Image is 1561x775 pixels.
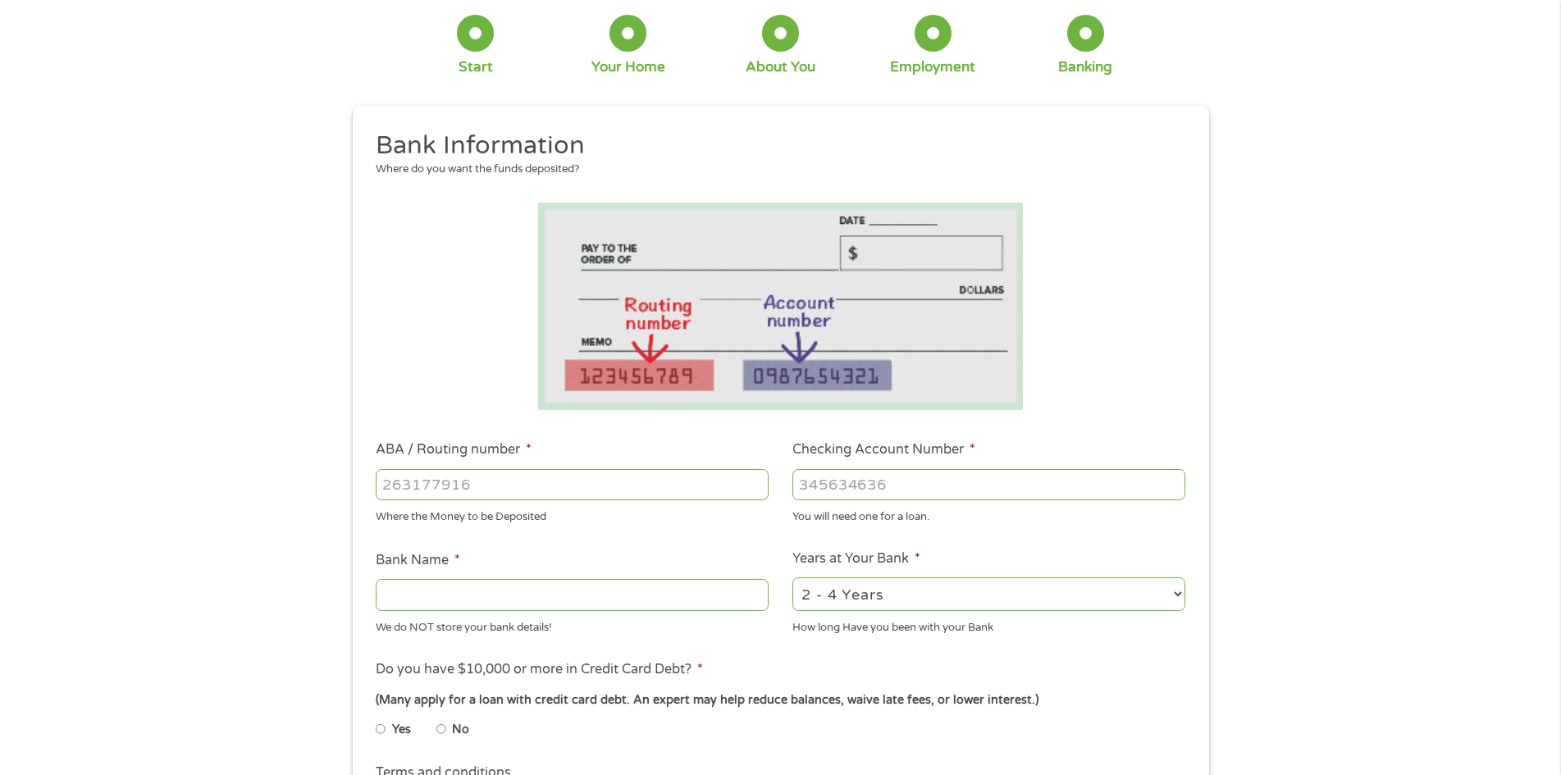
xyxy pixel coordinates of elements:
[376,469,769,500] input: 263177916
[392,721,411,739] label: Yes
[376,441,532,458] label: ABA / Routing number
[452,721,469,739] label: No
[792,613,1185,636] div: How long Have you been with your Bank
[376,504,769,526] div: Where the Money to be Deposited
[376,552,460,569] label: Bank Name
[792,504,1185,526] div: You will need one for a loan.
[376,661,703,678] label: Do you have $10,000 or more in Credit Card Debt?
[538,203,1024,410] img: Routing number location
[792,441,975,458] label: Checking Account Number
[376,691,1184,709] div: (Many apply for a loan with credit card debt. An expert may help reduce balances, waive late fees...
[376,130,1173,162] h2: Bank Information
[792,550,920,568] label: Years at Your Bank
[1058,58,1112,76] div: Banking
[890,58,975,76] div: Employment
[459,58,493,76] div: Start
[376,162,1173,178] div: Where do you want the funds deposited?
[792,469,1185,500] input: 345634636
[746,58,815,76] div: About You
[591,58,665,76] div: Your Home
[376,613,769,636] div: We do NOT store your bank details!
